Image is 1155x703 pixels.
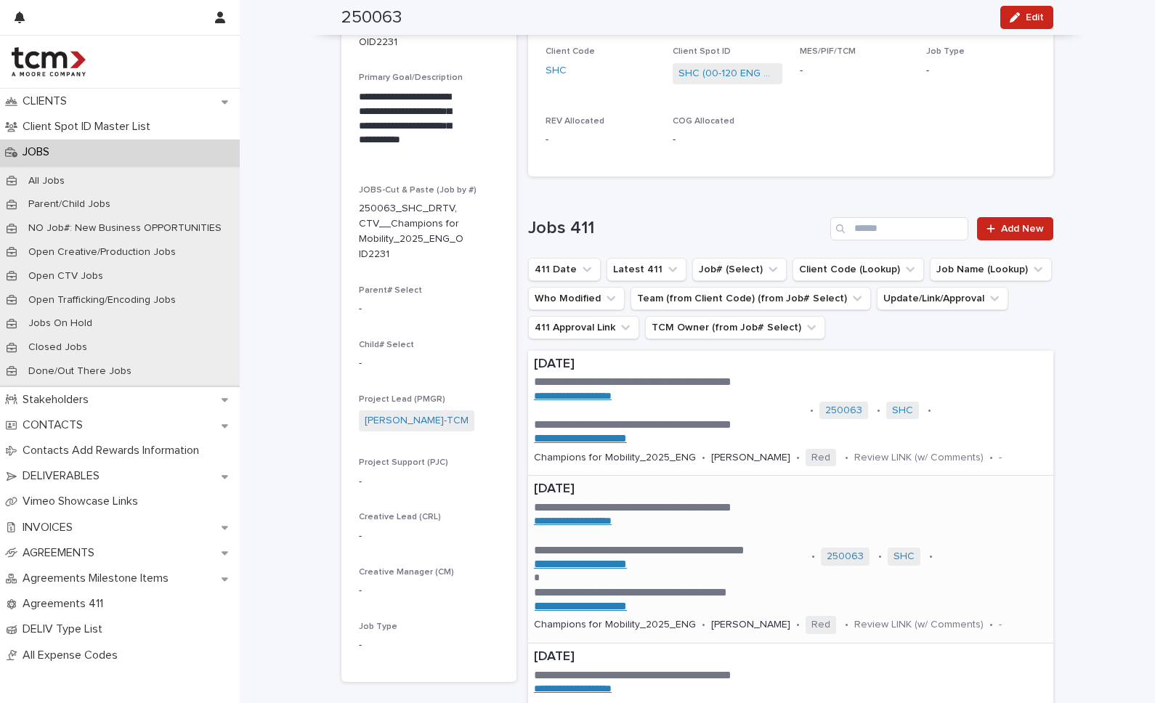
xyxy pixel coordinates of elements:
p: DELIV Type List [17,622,114,636]
p: - [926,63,1036,78]
p: - [546,132,655,147]
a: [PERSON_NAME]-TCM [365,413,469,428]
button: Team (from Client Code) (from Job# Select) [631,287,871,310]
span: Project Lead (PMGR) [359,395,445,404]
p: • [929,550,933,563]
p: Vimeo Showcase Links [17,495,150,508]
a: SHC [892,405,913,417]
p: Review LINK (w/ Comments) [854,619,984,631]
p: • [702,452,705,464]
button: TCM Owner (from Job# Select) [645,316,825,339]
p: - [673,132,782,147]
p: Parent/Child Jobs [17,198,122,211]
a: Add New [977,217,1053,240]
p: - [800,63,909,78]
span: Creative Lead (CRL) [359,513,441,521]
p: • [877,405,880,417]
span: JOBS-Cut & Paste (Job by #) [359,186,477,195]
p: All Jobs [17,175,76,187]
p: Open Creative/Production Jobs [17,246,187,259]
p: - [359,356,499,371]
p: [DATE] [534,649,1047,665]
p: Open Trafficking/Encoding Jobs [17,294,187,306]
p: CONTACTS [17,418,94,432]
span: Job Type [359,622,397,631]
p: - [359,583,499,598]
a: SHC [546,63,567,78]
p: Stakeholders [17,393,100,407]
p: Agreements Milestone Items [17,572,180,585]
h1: Jobs 411 [528,218,824,239]
a: SHC (00-120 ENG Spots) [678,66,777,81]
p: Champions for Mobility_2025_ENG [534,452,696,464]
p: JOBS [17,145,61,159]
button: Job Name (Lookup) [930,258,1052,281]
span: Child# Select [359,341,414,349]
p: [PERSON_NAME] [711,619,790,631]
p: - [359,638,499,653]
span: Project Support (PJC) [359,458,448,467]
p: INVOICES [17,521,84,535]
button: 411 Date [528,258,601,281]
p: [PERSON_NAME] [711,452,790,464]
p: DELIVERABLES [17,469,111,483]
a: SHC [893,550,915,563]
p: • [811,550,815,563]
p: • [845,619,848,631]
p: - [999,619,1002,631]
p: • [702,619,705,631]
p: OID2231 [359,35,397,50]
p: Contacts Add Rewards Information [17,444,211,458]
p: Client Spot ID Master List [17,120,162,134]
input: Search [830,217,968,240]
button: 411 Approval Link [528,316,639,339]
p: Jobs On Hold [17,317,104,330]
span: Parent# Select [359,286,422,295]
p: [DATE] [534,357,1047,373]
span: Creative Manager (CM) [359,568,454,577]
p: - [359,301,499,317]
span: Edit [1026,12,1044,23]
button: Edit [1000,6,1053,29]
p: • [989,619,993,631]
button: Who Modified [528,287,625,310]
h2: 250063 [341,7,402,28]
span: Add New [1001,224,1044,234]
p: - [359,529,499,544]
span: REV Allocated [546,117,604,126]
p: • [845,452,848,464]
p: Agreements 411 [17,597,115,611]
span: COG Allocated [673,117,734,126]
p: 250063_SHC_DRTV, CTV__Champions for Mobility_2025_ENG_OID2231 [359,201,464,261]
p: - [359,474,499,489]
p: [DATE] [534,481,1047,497]
button: Update/Link/Approval [877,287,1008,310]
span: Red [806,616,836,634]
p: CLIENTS [17,94,78,108]
p: AGREEMENTS [17,546,106,560]
button: Latest 411 [607,258,686,281]
p: Review LINK (w/ Comments) [854,452,984,464]
span: Job Type [926,47,965,56]
span: Primary Goal/Description [359,73,463,82]
a: 250063 [825,405,862,417]
p: • [878,550,882,563]
img: 4hMmSqQkux38exxPVZHQ [12,47,86,76]
p: • [928,405,931,417]
p: • [796,452,800,464]
p: Open CTV Jobs [17,270,115,283]
p: Closed Jobs [17,341,99,354]
p: Champions for Mobility_2025_ENG [534,619,696,631]
p: Done/Out There Jobs [17,365,143,378]
p: All Expense Codes [17,649,129,662]
span: Red [806,449,836,467]
p: • [810,405,814,417]
p: • [796,619,800,631]
p: NO Job#: New Business OPPORTUNITIES [17,222,233,235]
button: Client Code (Lookup) [793,258,924,281]
span: Client Code [546,47,595,56]
span: MES/PIF/TCM [800,47,856,56]
button: Job# (Select) [692,258,787,281]
p: - [999,452,1002,464]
